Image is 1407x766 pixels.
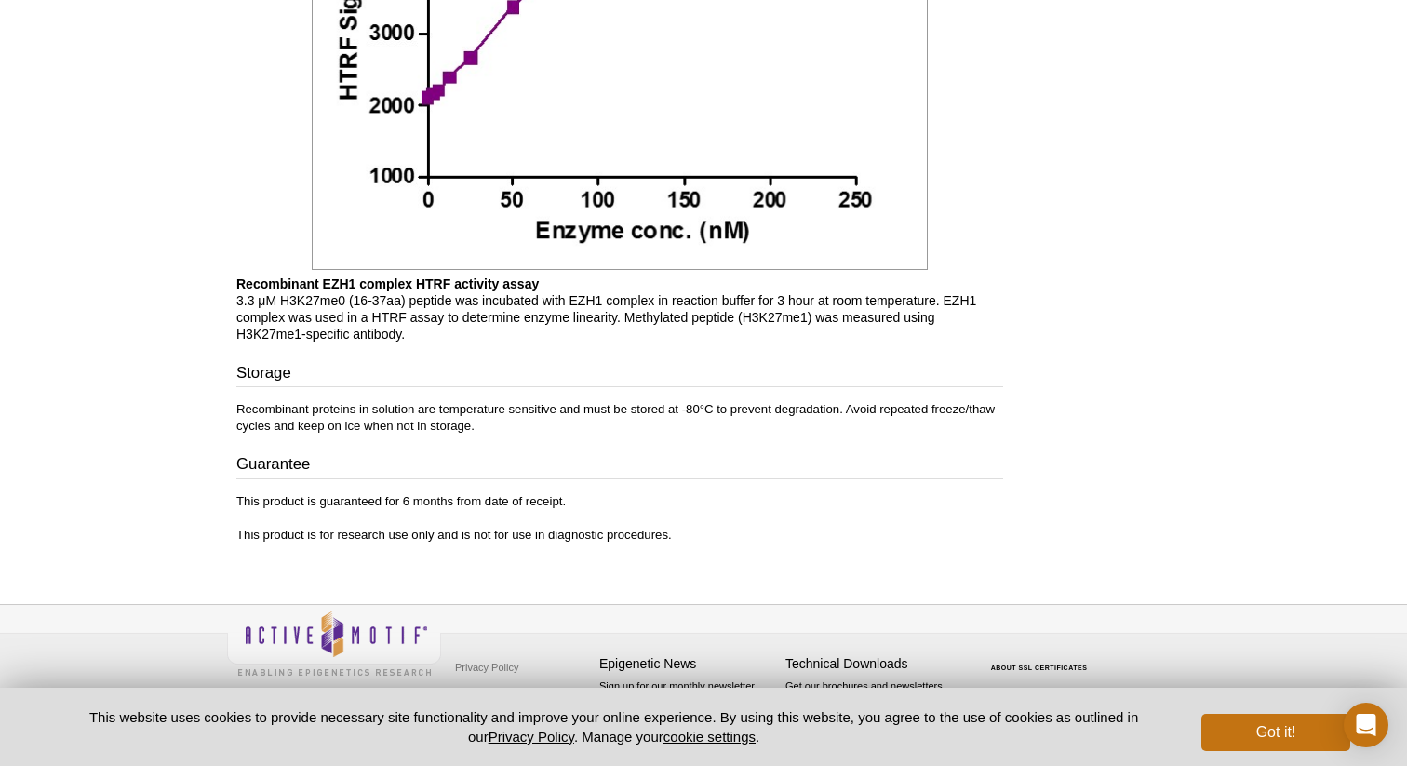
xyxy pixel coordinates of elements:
[236,493,1003,544] p: This product is guaranteed for 6 months from date of receipt. This product is for research use on...
[1344,703,1388,747] div: Open Intercom Messenger
[599,679,776,742] p: Sign up for our monthly newsletter highlighting recent publications in the field of epigenetics.
[971,638,1111,679] table: Click to Verify - This site chose Symantec SSL for secure e-commerce and confidential communicati...
[991,665,1088,671] a: ABOUT SSL CERTIFICATES
[663,729,756,745] button: cookie settings
[450,653,523,681] a: Privacy Policy
[236,401,1003,435] p: Recombinant proteins in solution are temperature sensitive and must be stored at -80°C to prevent...
[450,681,548,709] a: Terms & Conditions
[785,679,962,726] p: Get our brochures and newsletters, or request them by mail.
[236,275,1003,343] p: 3.3 μM H3K27me0 (16-37aa) peptide was incubated with EZH1 complex in reaction buffer for 3 hour a...
[236,453,1003,479] h3: Guarantee
[236,276,539,291] b: Recombinant EZH1 complex HTRF activity assay
[236,362,1003,388] h3: Storage
[599,656,776,672] h4: Epigenetic News
[785,656,962,672] h4: Technical Downloads
[1201,714,1350,751] button: Got it!
[57,707,1171,746] p: This website uses cookies to provide necessary site functionality and improve your online experie...
[227,605,441,680] img: Active Motif,
[489,729,574,745] a: Privacy Policy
